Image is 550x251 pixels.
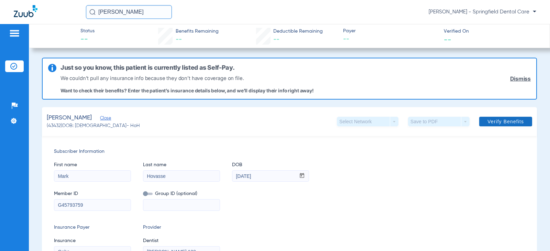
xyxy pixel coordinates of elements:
[100,116,106,122] span: Close
[429,9,536,15] span: [PERSON_NAME] - Springfield Dental Care
[54,224,131,231] span: Insurance Payer
[86,5,172,19] input: Search for patients
[273,28,323,35] span: Deductible Remaining
[60,88,313,93] p: Want to check their benefits? Enter the patient’s insurance details below, and we’ll display thei...
[143,161,220,169] span: Last name
[80,27,95,35] span: Status
[89,9,96,15] img: Search Icon
[479,117,532,126] button: Verify Benefits
[47,122,140,129] span: (43432) DOB: [DEMOGRAPHIC_DATA] - HoH
[60,74,313,82] p: We couldn’t pull any insurance info because they don’t have coverage on file.
[510,76,531,82] a: Dismiss
[295,171,309,182] button: Open calendar
[80,35,95,45] span: --
[47,114,92,122] span: [PERSON_NAME]
[176,28,219,35] span: Benefits Remaining
[273,36,279,43] span: --
[343,35,438,44] span: --
[9,29,20,37] img: hamburger-icon
[143,190,220,197] span: Group ID (optional)
[143,237,220,244] span: Dentist
[54,148,525,155] span: Subscriber Information
[60,64,234,71] h6: Just so you know, this patient is currently listed as Self-Pay.
[176,36,182,43] span: --
[54,237,131,244] span: Insurance
[143,224,220,231] span: Provider
[343,27,438,35] span: Payer
[444,28,539,35] span: Verified On
[232,161,309,169] span: DOB
[444,36,451,43] span: --
[14,5,37,17] img: Zuub Logo
[487,119,524,124] span: Verify Benefits
[48,64,56,72] img: info-icon
[54,190,131,197] span: Member ID
[54,161,131,169] span: First name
